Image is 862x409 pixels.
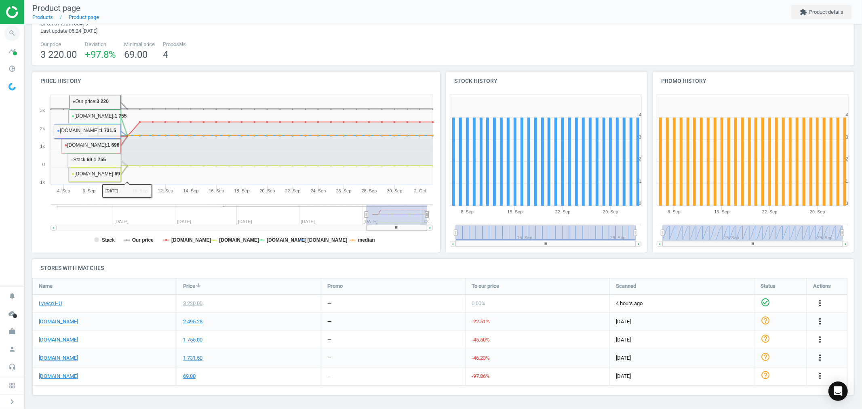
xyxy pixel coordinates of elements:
[813,283,831,290] span: Actions
[39,283,53,290] span: Name
[815,335,825,345] button: more_vert
[40,49,77,60] span: 3 220.00
[616,300,748,307] span: 4 hours ago
[358,237,375,243] tspan: median
[209,188,224,193] tspan: 16. Sep
[183,373,196,380] div: 69.00
[616,373,748,380] span: [DATE]
[40,126,45,131] text: 2k
[327,336,331,344] div: —
[616,336,748,344] span: [DATE]
[472,355,490,361] span: -46.23 %
[285,188,301,193] tspan: 22. Sep
[414,188,426,193] tspan: 2. Oct
[327,373,331,380] div: —
[85,41,116,48] span: Deviation
[4,61,20,76] i: pie_chart_outlined
[32,14,53,20] a: Products
[815,353,825,363] button: more_vert
[815,298,825,308] i: more_vert
[124,49,148,60] span: 69.00
[183,336,202,344] div: 1 755.00
[124,41,155,48] span: Minimal price
[472,373,490,379] span: -97.86 %
[39,354,78,362] a: [DOMAIN_NAME]
[40,41,77,48] span: Our price
[327,354,331,362] div: —
[846,156,848,161] text: 2
[846,135,848,139] text: 3
[815,335,825,344] i: more_vert
[183,354,202,362] div: 1 731.50
[639,156,641,161] text: 2
[387,188,403,193] tspan: 30. Sep
[183,188,199,193] tspan: 14. Sep
[327,300,331,307] div: —
[472,283,499,290] span: To our price
[2,396,22,407] button: chevron_right
[57,188,70,193] tspan: 4. Sep
[267,237,307,243] tspan: [DOMAIN_NAME]
[195,282,202,289] i: arrow_downward
[810,209,825,214] tspan: 29. Sep
[336,188,352,193] tspan: 26. Sep
[39,373,78,380] a: [DOMAIN_NAME]
[472,337,490,343] span: -45.50 %
[461,209,474,214] tspan: 8. Sep
[32,259,854,278] h4: Stores with matches
[85,49,116,60] span: +97.8 %
[761,334,770,344] i: help_outline
[6,6,63,18] img: ajHJNr6hYgQAAAAASUVORK5CYII=
[327,283,343,290] span: Promo
[815,298,825,309] button: more_vert
[761,297,770,307] i: check_circle_outline
[4,342,20,357] i: person
[163,41,186,48] span: Proposals
[424,219,432,224] tspan: O…
[40,144,45,149] text: 1k
[69,14,99,20] a: Product page
[4,43,20,59] i: timeline
[234,188,250,193] tspan: 18. Sep
[761,283,776,290] span: Status
[308,237,348,243] tspan: [DOMAIN_NAME]
[555,209,571,214] tspan: 22. Sep
[132,237,154,243] tspan: Our price
[846,179,848,183] text: 1
[32,3,80,13] span: Product page
[158,188,173,193] tspan: 12. Sep
[616,354,748,362] span: [DATE]
[260,188,275,193] tspan: 20. Sep
[639,201,641,206] text: 0
[846,201,848,206] text: 0
[108,188,121,193] tspan: 8. Sep
[32,72,440,91] h4: Price history
[42,162,45,167] text: 0
[791,5,852,19] button: extensionProduct details
[815,316,825,326] i: more_vert
[472,300,485,306] span: 0.00 %
[714,209,730,214] tspan: 15. Sep
[761,352,770,362] i: help_outline
[163,49,168,60] span: 4
[668,209,681,214] tspan: 8. Sep
[39,336,78,344] a: [DOMAIN_NAME]
[828,382,848,401] div: Open Intercom Messenger
[4,25,20,41] i: search
[762,209,778,214] tspan: 22. Sep
[83,188,96,193] tspan: 6. Sep
[603,209,618,214] tspan: 29. Sep
[171,237,211,243] tspan: [DOMAIN_NAME]
[653,72,854,91] h4: Promo history
[102,237,115,243] tspan: Stack
[4,306,20,321] i: cloud_done
[133,188,148,193] tspan: 10. Sep
[39,318,78,325] a: [DOMAIN_NAME]
[639,179,641,183] text: 1
[311,188,326,193] tspan: 24. Sep
[616,318,748,325] span: [DATE]
[183,283,195,290] span: Price
[362,188,377,193] tspan: 28. Sep
[183,300,202,307] div: 3 220.00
